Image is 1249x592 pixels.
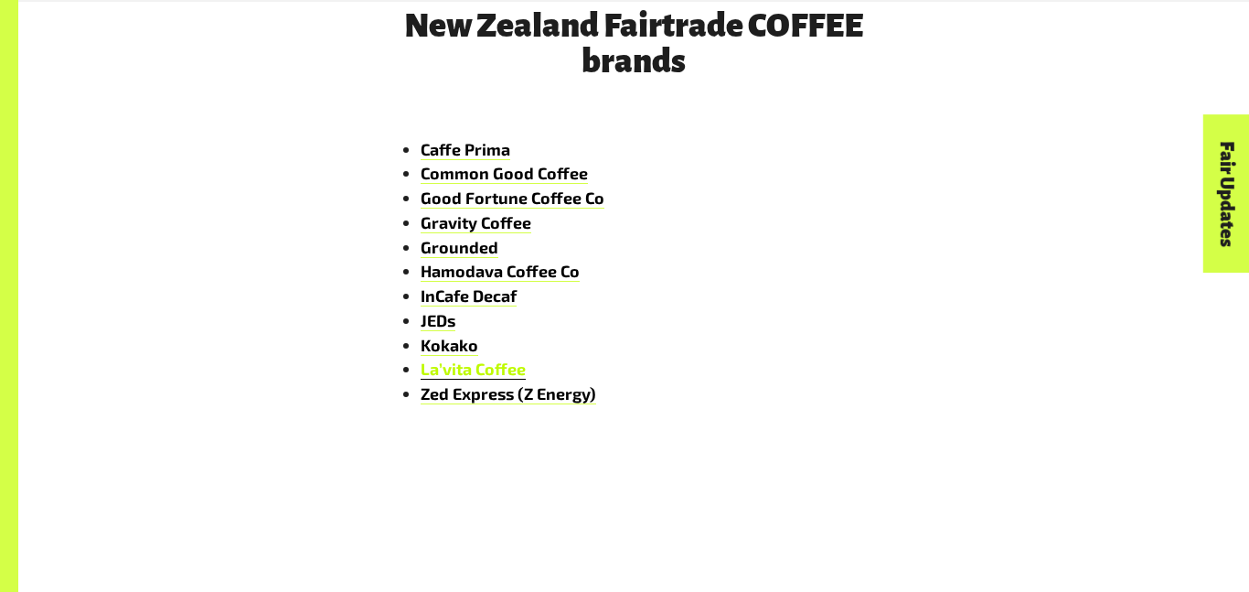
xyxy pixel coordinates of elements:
[421,335,478,356] a: Kokako
[421,310,455,331] a: JEDs
[421,188,604,209] a: Good Fortune Coffee Co
[421,359,526,380] a: La’vita Coffee
[421,383,596,404] a: Zed Express (Z Energy)
[421,139,510,160] a: Caffe Prima
[421,237,498,258] a: Grounded
[421,261,580,282] a: Hamodava Coffee Co
[384,8,883,81] h3: New Zealand Fairtrade COFFEE brands
[421,285,517,307] a: InCafe Decaf
[421,163,588,184] a: Common Good Coffee
[421,212,531,233] a: Gravity Coffee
